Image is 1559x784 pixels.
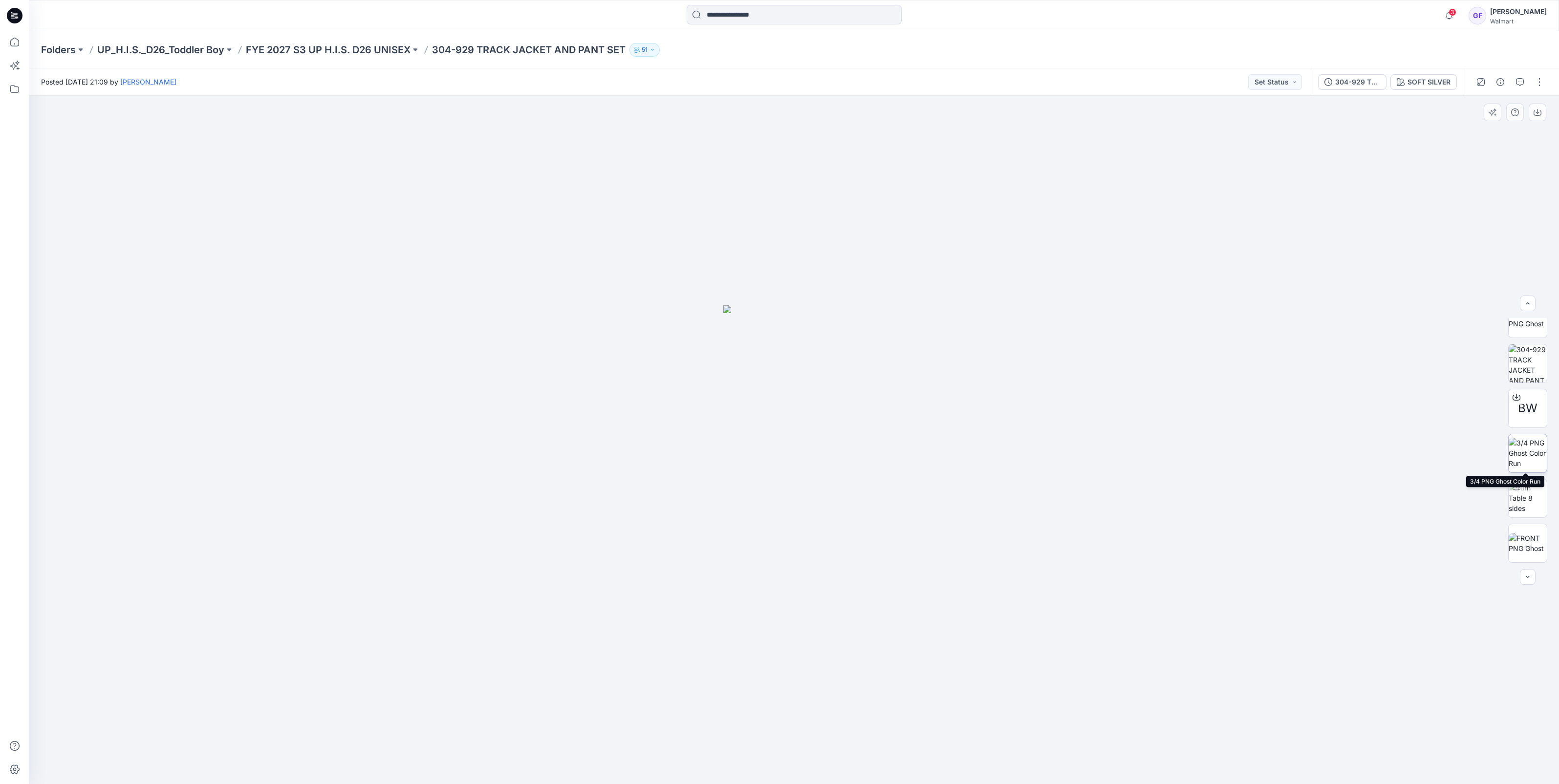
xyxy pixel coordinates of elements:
div: [PERSON_NAME] [1490,6,1547,18]
div: GF [1469,7,1486,24]
button: SOFT SILVER [1390,74,1457,90]
span: Posted [DATE] 21:09 by [41,77,176,87]
button: 51 [629,43,660,57]
img: FRONT PNG Ghost [1509,533,1547,553]
span: 3 [1449,8,1456,16]
a: Folders [41,43,76,57]
a: UP_H.I.S._D26_Toddler Boy [97,43,224,57]
img: Turn Table 8 sides [1509,483,1547,513]
img: BACK PNG Ghost [1509,308,1547,329]
span: BW [1518,400,1537,417]
a: FYE 2027 S3 UP H.I.S. D26 UNISEX [246,43,411,57]
img: 304-929 TRACK JACKET AND PANT SET [1509,344,1547,382]
div: SOFT SILVER [1407,77,1451,87]
p: 51 [642,44,648,55]
img: 3/4 PNG Ghost Color Run [1509,438,1547,468]
a: [PERSON_NAME] [120,78,176,86]
div: Walmart [1490,18,1547,25]
div: 304-929 TRACK JACKET AND PANT SET [1335,77,1380,87]
img: eyJhbGciOiJIUzI1NiIsImtpZCI6IjAiLCJzbHQiOiJzZXMiLCJ0eXAiOiJKV1QifQ.eyJkYXRhIjp7InR5cGUiOiJzdG9yYW... [723,305,865,784]
p: 304-929 TRACK JACKET AND PANT SET [432,43,626,57]
button: 304-929 TRACK JACKET AND PANT SET [1318,74,1386,90]
button: Details [1493,74,1508,90]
